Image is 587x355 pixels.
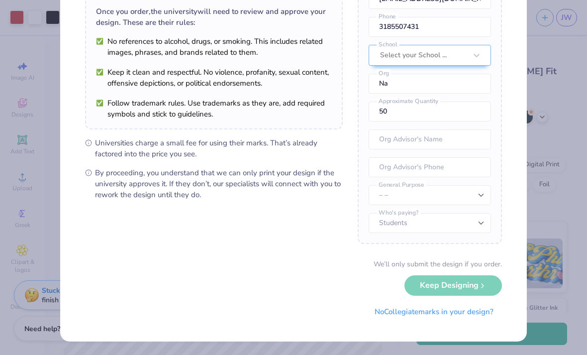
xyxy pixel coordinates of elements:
input: Approximate Quantity [369,102,491,121]
li: Keep it clean and respectful. No violence, profanity, sexual content, offensive depictions, or po... [96,67,332,89]
div: Once you order, the university will need to review and approve your design. These are their rules: [96,6,332,28]
input: Org [369,74,491,94]
input: Org Advisor's Phone [369,157,491,177]
li: Follow trademark rules. Use trademarks as they are, add required symbols and stick to guidelines. [96,98,332,119]
div: We’ll only submit the design if you order. [374,259,502,269]
span: By proceeding, you understand that we can only print your design if the university approves it. I... [95,167,343,200]
li: No references to alcohol, drugs, or smoking. This includes related images, phrases, and brands re... [96,36,332,58]
input: Phone [369,17,491,37]
span: Universities charge a small fee for using their marks. That’s already factored into the price you... [95,137,343,159]
button: NoCollegiatemarks in your design? [366,302,502,322]
input: Org Advisor's Name [369,129,491,149]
